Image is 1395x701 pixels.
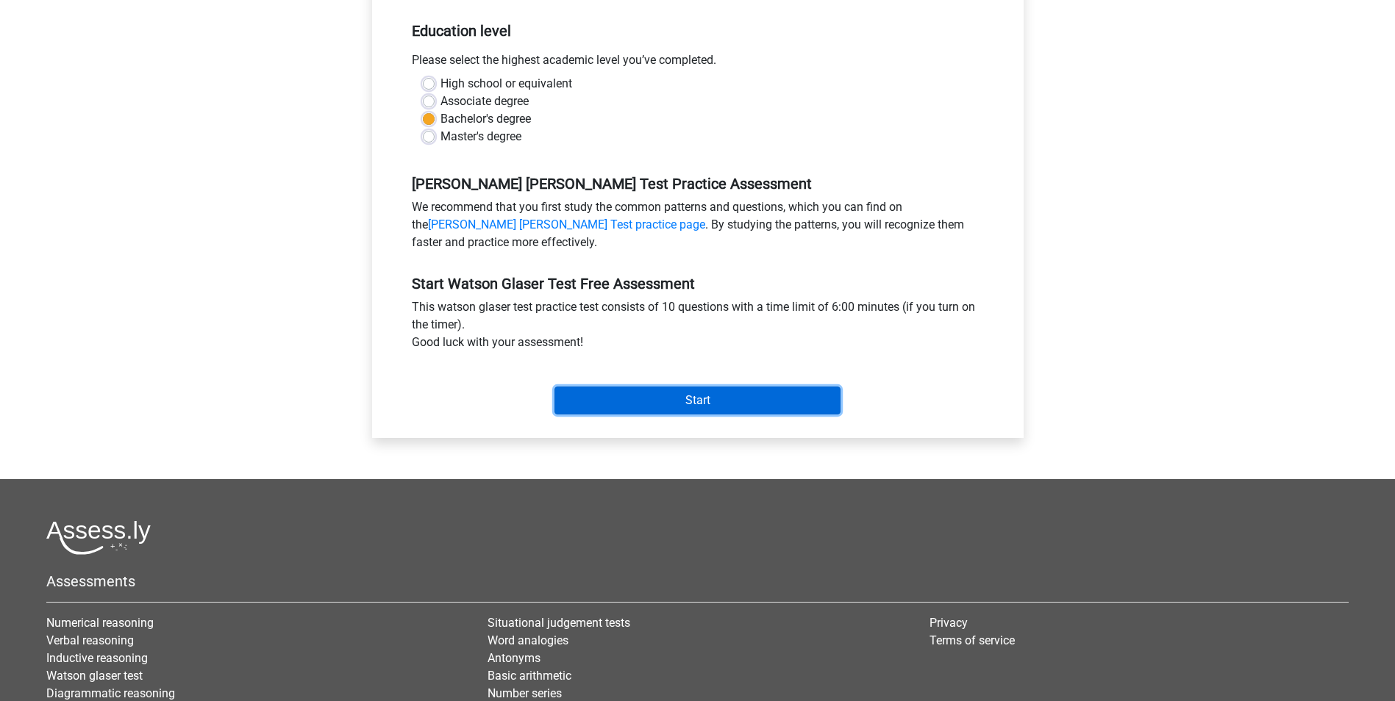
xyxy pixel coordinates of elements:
a: Terms of service [930,633,1015,647]
a: Basic arithmetic [488,669,571,683]
a: Privacy [930,616,968,630]
a: Word analogies [488,633,568,647]
h5: Assessments [46,572,1349,590]
div: Please select the highest academic level you’ve completed. [401,51,995,75]
h5: Start Watson Glaser Test Free Assessment [412,275,984,292]
a: Diagrammatic reasoning [46,686,175,700]
input: Start [554,387,841,414]
a: Number series [488,686,562,700]
a: Situational judgement tests [488,616,630,630]
img: Assessly logo [46,520,151,555]
div: We recommend that you first study the common patterns and questions, which you can find on the . ... [401,198,995,257]
a: Inductive reasoning [46,651,148,665]
h5: Education level [412,16,984,46]
label: Bachelor's degree [440,110,531,128]
label: Associate degree [440,93,529,110]
label: High school or equivalent [440,75,572,93]
h5: [PERSON_NAME] [PERSON_NAME] Test Practice Assessment [412,175,984,193]
a: [PERSON_NAME] [PERSON_NAME] Test practice page [428,218,705,231]
label: Master's degree [440,128,521,145]
a: Antonyms [488,651,540,665]
a: Numerical reasoning [46,616,154,630]
div: This watson glaser test practice test consists of 10 questions with a time limit of 6:00 minutes ... [401,298,995,357]
a: Verbal reasoning [46,633,134,647]
a: Watson glaser test [46,669,143,683]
